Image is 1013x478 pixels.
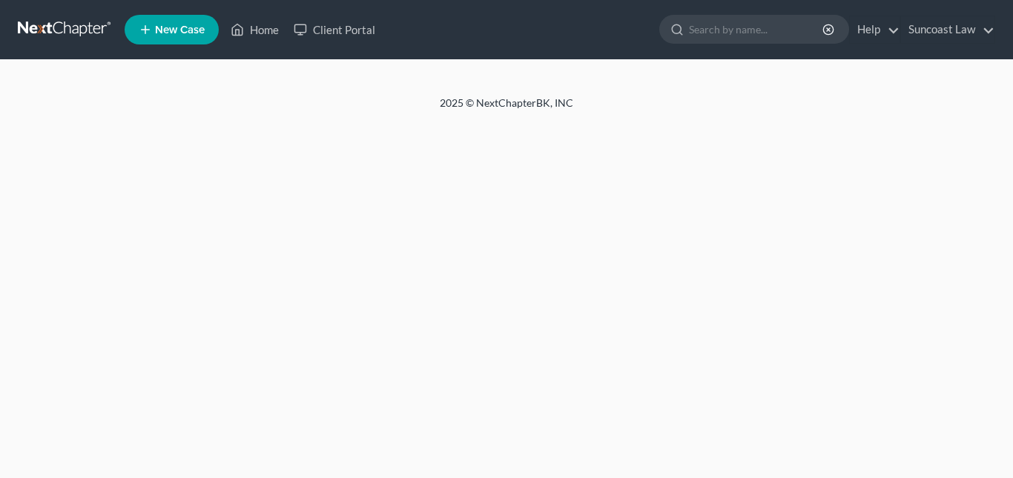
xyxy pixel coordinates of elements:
[901,16,994,43] a: Suncoast Law
[84,96,929,122] div: 2025 © NextChapterBK, INC
[689,16,825,43] input: Search by name...
[155,24,205,36] span: New Case
[286,16,383,43] a: Client Portal
[850,16,900,43] a: Help
[223,16,286,43] a: Home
